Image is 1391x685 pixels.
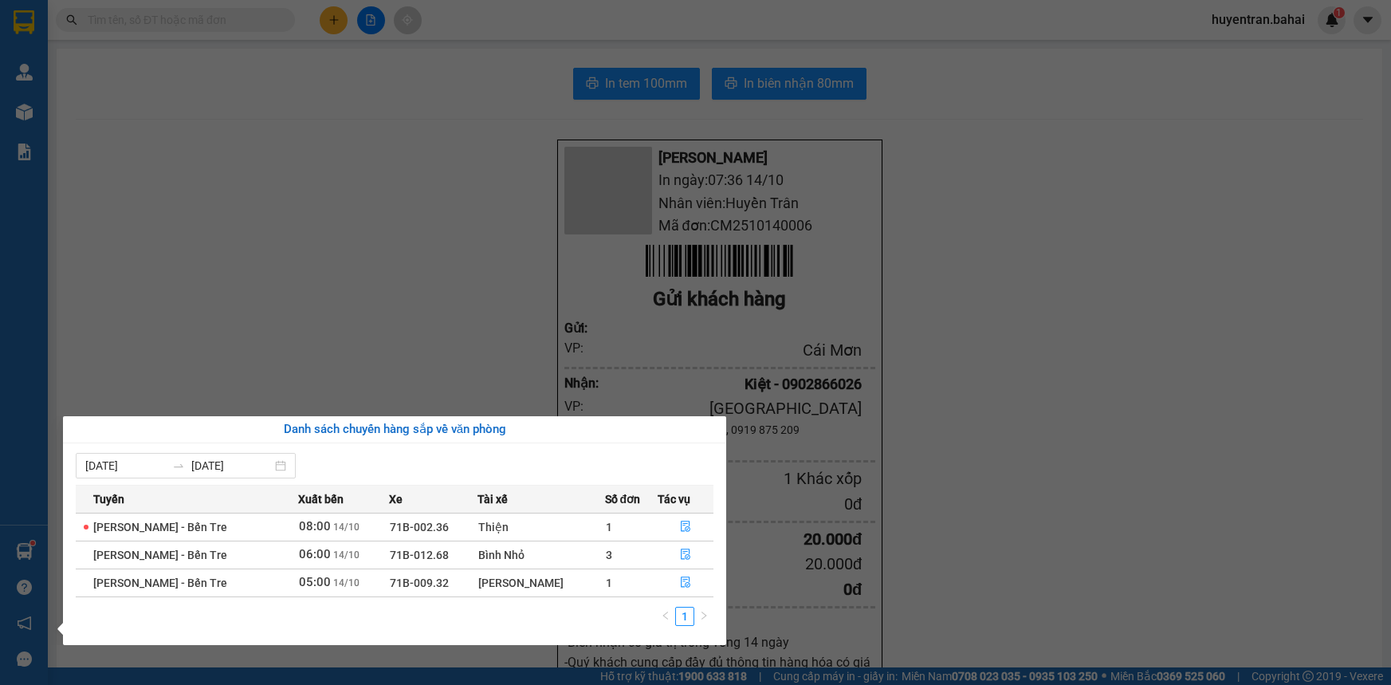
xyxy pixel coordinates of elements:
[478,518,603,536] div: Thiện
[658,514,713,540] button: file-done
[298,490,344,508] span: Xuất bến
[76,420,713,439] div: Danh sách chuyến hàng sắp về văn phòng
[333,522,360,533] span: 14/10
[661,611,670,620] span: left
[93,549,227,561] span: [PERSON_NAME] - Bến Tre
[333,549,360,561] span: 14/10
[656,607,675,626] button: left
[93,521,227,533] span: [PERSON_NAME] - Bến Tre
[658,570,713,596] button: file-done
[478,574,603,592] div: [PERSON_NAME]
[656,607,675,626] li: Previous Page
[680,549,691,561] span: file-done
[675,607,694,626] li: 1
[93,490,124,508] span: Tuyến
[658,542,713,568] button: file-done
[390,549,449,561] span: 71B-012.68
[299,519,331,533] span: 08:00
[676,608,694,625] a: 1
[333,577,360,589] span: 14/10
[390,521,449,533] span: 71B-002.36
[694,607,713,626] li: Next Page
[680,577,691,589] span: file-done
[694,607,713,626] button: right
[172,459,185,472] span: swap-right
[699,611,709,620] span: right
[658,490,690,508] span: Tác vụ
[477,490,508,508] span: Tài xế
[299,575,331,589] span: 05:00
[680,521,691,533] span: file-done
[390,577,449,589] span: 71B-009.32
[606,577,612,589] span: 1
[191,457,272,474] input: Đến ngày
[85,457,166,474] input: Từ ngày
[93,577,227,589] span: [PERSON_NAME] - Bến Tre
[172,459,185,472] span: to
[605,490,641,508] span: Số đơn
[478,546,603,564] div: Bình Nhỏ
[606,549,612,561] span: 3
[299,547,331,561] span: 06:00
[389,490,403,508] span: Xe
[606,521,612,533] span: 1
